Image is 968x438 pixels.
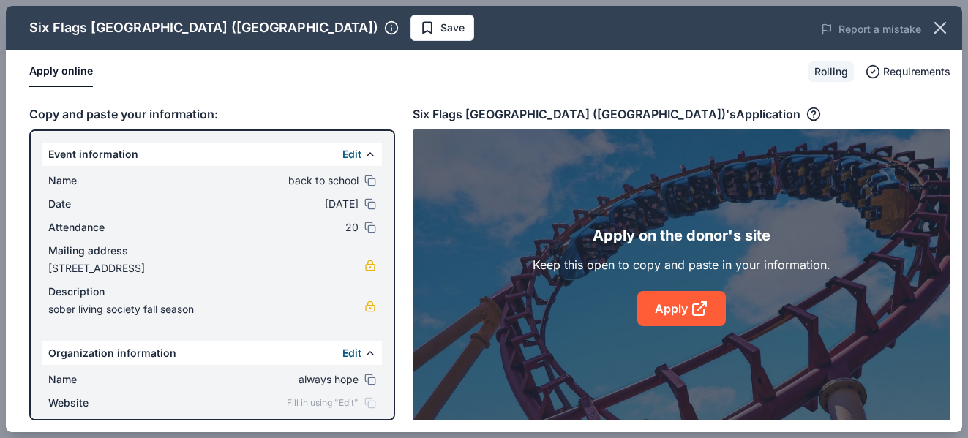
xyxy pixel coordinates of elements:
button: Apply online [29,56,93,87]
span: Attendance [48,219,146,236]
div: Description [48,283,376,301]
span: Name [48,172,146,189]
button: Save [410,15,474,41]
div: Copy and paste your information: [29,105,395,124]
div: Organization information [42,341,382,365]
span: Name [48,371,146,388]
span: [STREET_ADDRESS] [48,260,364,277]
span: Date [48,195,146,213]
a: Apply [637,291,726,326]
span: Requirements [883,63,950,80]
span: 20 [146,219,359,236]
div: Mailing address [48,242,376,260]
div: Event information [42,143,382,166]
div: Six Flags [GEOGRAPHIC_DATA] ([GEOGRAPHIC_DATA]) [29,16,378,39]
button: Report a mistake [821,20,921,38]
button: Edit [342,146,361,163]
button: Requirements [866,63,950,80]
button: Edit [342,344,361,362]
div: Apply on the donor's site [593,224,770,247]
span: always hope [146,371,359,388]
span: sober living society fall season [48,301,364,318]
div: Six Flags [GEOGRAPHIC_DATA] ([GEOGRAPHIC_DATA])'s Application [413,105,821,124]
span: EIN [48,418,146,435]
div: Rolling [808,61,854,82]
span: [DATE] [146,195,359,213]
span: back to school [146,172,359,189]
span: Fill in using "Edit" [287,397,359,409]
span: Save [440,19,465,37]
span: Website [48,394,146,412]
div: Keep this open to copy and paste in your information. [533,256,830,273]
